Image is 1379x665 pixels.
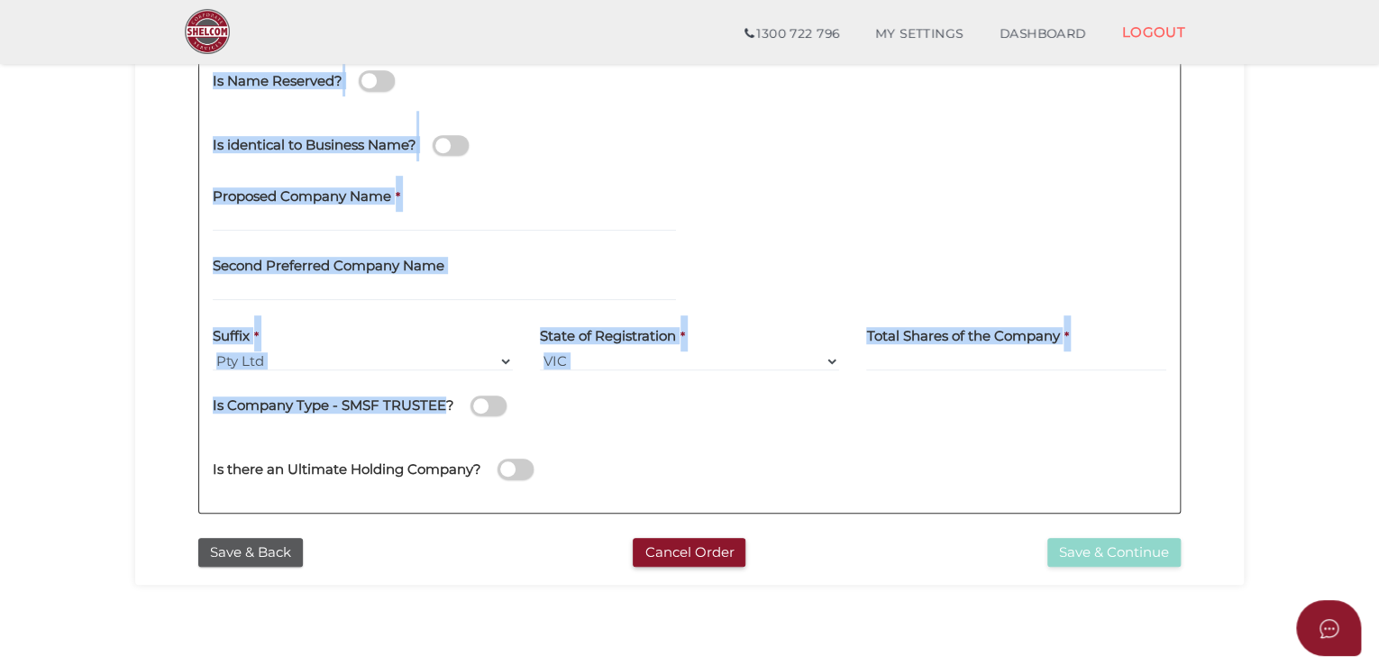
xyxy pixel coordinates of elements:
[633,538,745,568] button: Cancel Order
[857,16,982,52] a: MY SETTINGS
[198,538,303,568] button: Save & Back
[1296,600,1361,656] button: Open asap
[213,259,444,274] h4: Second Preferred Company Name
[213,74,342,89] h4: Is Name Reserved?
[726,16,857,52] a: 1300 722 796
[213,138,416,153] h4: Is identical to Business Name?
[982,16,1104,52] a: DASHBOARD
[540,329,676,344] h4: State of Registration
[213,189,391,205] h4: Proposed Company Name
[213,398,454,414] h4: Is Company Type - SMSF TRUSTEE?
[1047,538,1181,568] button: Save & Continue
[213,462,481,478] h4: Is there an Ultimate Holding Company?
[866,329,1059,344] h4: Total Shares of the Company
[213,329,250,344] h4: Suffix
[1103,14,1203,50] a: LOGOUT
